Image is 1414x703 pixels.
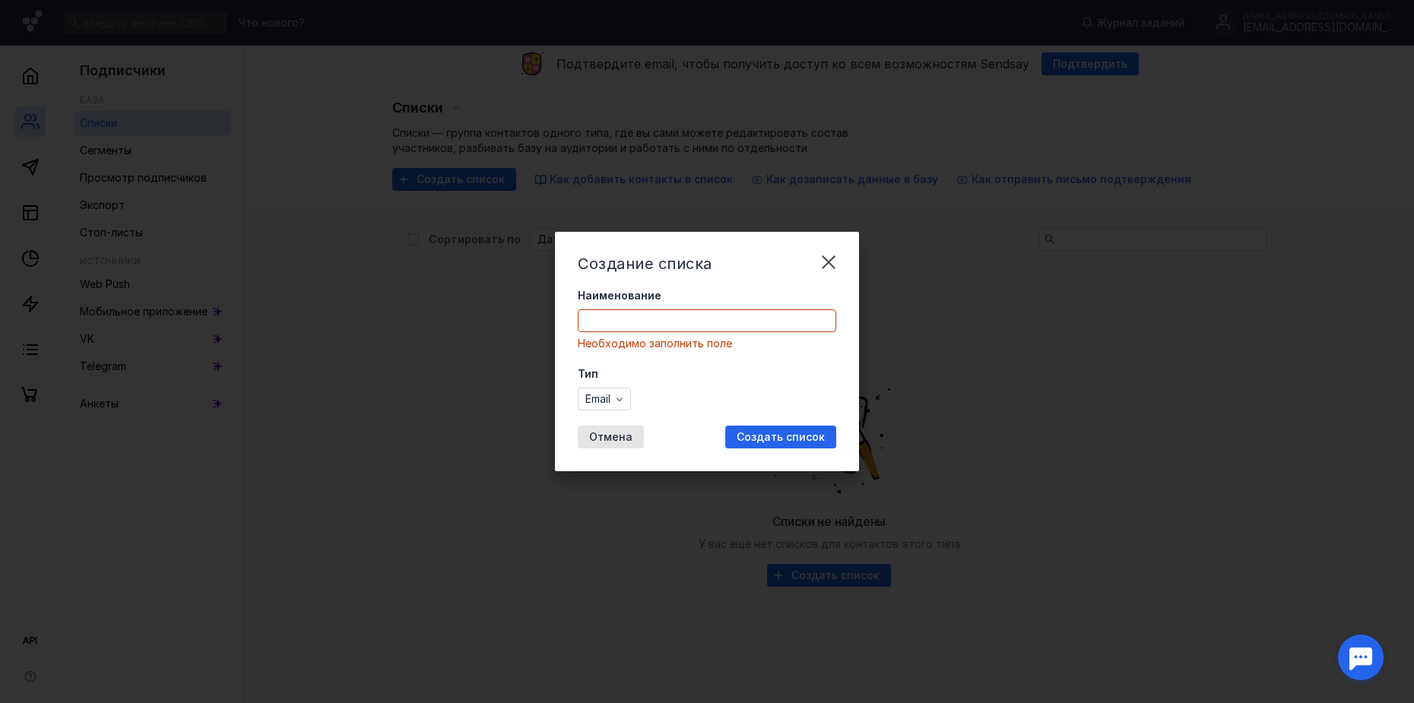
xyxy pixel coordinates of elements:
[578,288,661,303] span: Наименование
[578,388,631,410] button: Email
[725,426,836,448] button: Создать список
[578,336,836,351] div: Необходимо заполнить поле
[578,255,712,273] span: Создание списка
[589,431,632,444] span: Отмена
[737,431,825,444] span: Создать список
[578,426,644,448] button: Отмена
[585,393,610,406] span: Email
[578,366,598,382] span: Тип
